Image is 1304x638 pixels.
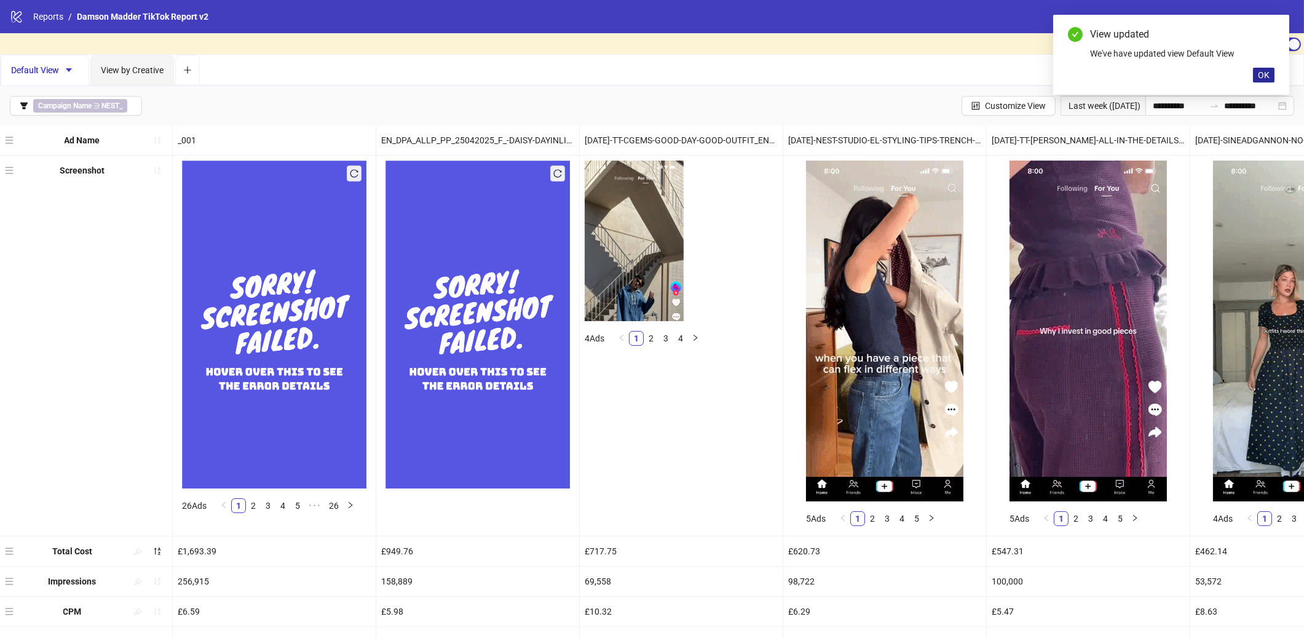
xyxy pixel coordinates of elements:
[290,498,305,513] li: 5
[629,331,644,346] li: 1
[580,567,783,596] div: 69,558
[987,126,1190,155] div: [DATE]-TT-[PERSON_NAME]-ALL-IN-THE-DETAILS_EN_VID_NI_02092025_F_CC_SC24_None_TT_CONVERSION
[275,498,290,513] li: 4
[928,514,935,522] span: right
[1209,101,1219,111] span: swap-right
[895,512,909,525] a: 4
[1253,68,1274,82] button: OK
[987,597,1190,626] div: £5.47
[1083,511,1098,526] li: 3
[182,501,207,511] span: 26 Ads
[63,607,82,616] b: CPM
[232,499,245,512] a: 1
[585,161,778,321] img: Screenshot 1842983287321794
[173,597,376,626] div: £6.59
[553,169,562,178] span: reload
[580,126,783,155] div: [DATE]-TT-CGEMS-GOOD-DAY-GOOD-OUTFIT_EN_CAR_PP_02092025_F_CC_SC24_None_TT_CONVERSION
[305,498,325,513] li: Next 5 Pages
[1113,512,1127,525] a: 5
[101,102,122,110] b: NEST_
[11,65,79,75] span: Default View
[1098,511,1113,526] li: 4
[1258,70,1270,80] span: OK
[31,10,66,23] a: Reports
[1113,511,1128,526] li: 5
[305,498,325,513] span: •••
[806,514,826,524] span: 5 Ads
[1069,512,1083,525] a: 2
[1054,512,1068,525] a: 1
[910,512,923,525] a: 5
[1243,511,1257,526] button: left
[1054,511,1069,526] li: 1
[347,501,354,509] span: right
[343,498,358,513] li: Next Page
[1287,512,1301,525] a: 3
[836,511,850,526] li: Previous Page
[173,536,376,566] div: £1,693.39
[60,165,105,175] b: Screenshot
[10,96,142,116] button: Campaign Name ∋ NEST_
[325,498,343,513] li: 26
[618,334,625,341] span: left
[5,541,17,561] div: menu
[291,499,304,512] a: 5
[1043,514,1050,522] span: left
[866,512,879,525] a: 2
[5,547,14,556] span: menu
[1084,512,1097,525] a: 3
[1272,511,1287,526] li: 2
[688,331,703,346] button: right
[1261,27,1274,41] a: Close
[1257,511,1272,526] li: 1
[182,161,366,488] img: Failed Screenshot Placeholder
[880,511,895,526] li: 3
[231,498,246,513] li: 1
[175,55,200,86] button: Add tab
[659,332,673,345] a: 3
[5,577,14,586] span: menu
[52,546,92,556] b: Total Cost
[924,511,939,526] button: right
[895,511,909,526] li: 4
[580,536,783,566] div: £717.75
[1039,511,1054,526] li: Previous Page
[1213,514,1233,524] span: 4 Ads
[276,499,290,512] a: 4
[133,547,142,556] span: highlight
[985,101,1046,111] span: Customize View
[1243,511,1257,526] li: Previous Page
[1061,96,1145,116] div: Last week ([DATE])
[688,331,703,346] li: Next Page
[183,66,192,74] span: plus
[220,501,227,509] span: left
[1010,161,1167,501] img: Screenshot 1842436434096354
[839,514,847,522] span: left
[580,597,783,626] div: £10.32
[1131,514,1139,522] span: right
[68,10,72,23] li: /
[5,572,17,591] div: menu
[1090,47,1274,60] div: We've have updated view Default View
[216,498,231,513] button: left
[614,331,629,346] li: Previous Page
[5,136,14,145] span: menu
[385,161,570,488] img: Failed Screenshot Placeholder
[376,126,579,155] div: EN_DPA_ALLP_PP_25042025_F_-DAISY-DAYINLIFE_CC_SS_SC12_USP1_TK_CONVERSION_
[77,12,208,22] span: Damson Madder TikTok Report v2
[1128,511,1142,526] button: right
[851,512,864,525] a: 1
[5,161,17,180] div: menu
[962,96,1056,116] button: Customize View
[1010,514,1029,524] span: 5 Ads
[5,602,17,621] div: menu
[971,102,980,110] span: control
[5,166,14,175] span: menu
[350,169,358,178] span: reload
[343,498,358,513] button: right
[261,499,275,512] a: 3
[376,597,579,626] div: £5.98
[376,567,579,596] div: 158,889
[1090,27,1274,42] div: View updated
[783,126,986,155] div: [DATE]-NEST-STUDIO-EL-STYLING-TIPS-TRENCH-COAT_EN_VID_NI_24092025_F_CC_SC24_None_TT_CONVERSION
